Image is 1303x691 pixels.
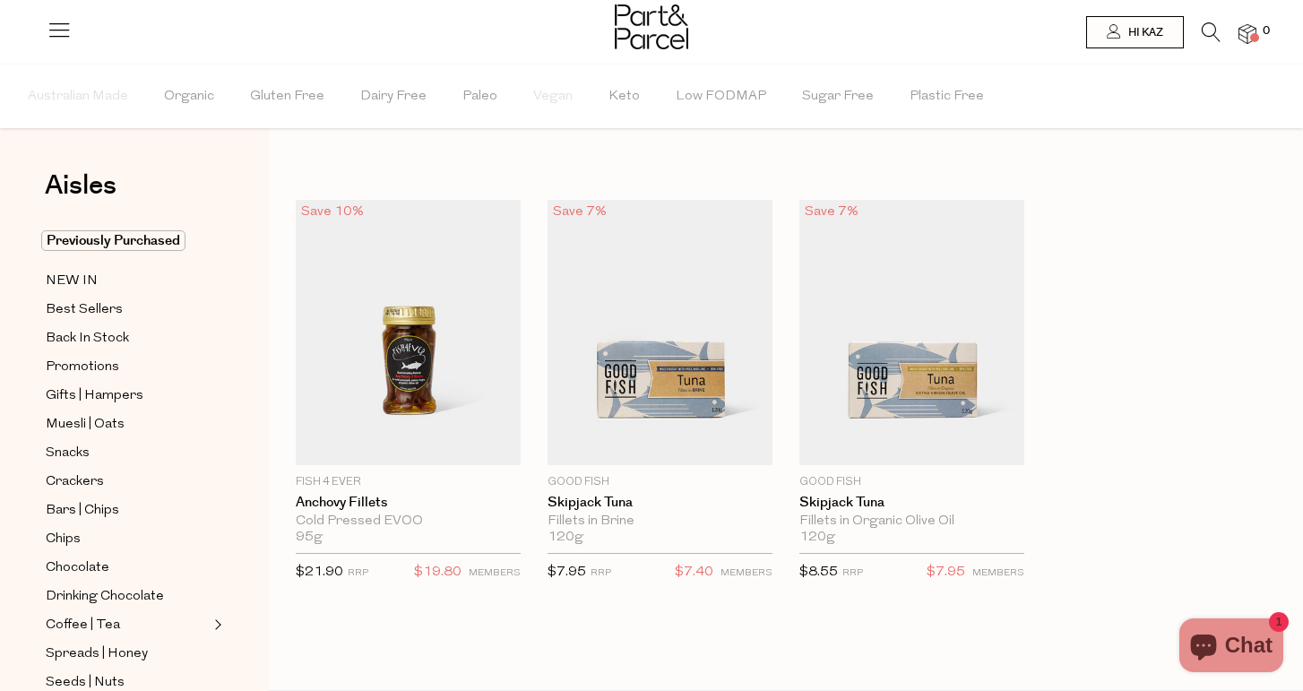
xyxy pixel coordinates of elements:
span: Promotions [46,357,119,378]
span: Dairy Free [360,65,427,128]
span: 0 [1258,23,1274,39]
a: 0 [1238,24,1256,43]
span: Sugar Free [802,65,874,128]
button: Expand/Collapse Coffee | Tea [210,614,222,635]
a: Bars | Chips [46,499,209,522]
div: Save 7% [548,200,612,224]
span: Muesli | Oats [46,414,125,436]
a: Coffee | Tea [46,614,209,636]
a: Gifts | Hampers [46,384,209,407]
a: Promotions [46,356,209,378]
a: Best Sellers [46,298,209,321]
a: Snacks [46,442,209,464]
span: Chips [46,529,81,550]
span: Drinking Chocolate [46,586,164,608]
a: Skipjack Tuna [548,495,772,511]
a: Previously Purchased [46,230,209,252]
span: Best Sellers [46,299,123,321]
small: RRP [348,568,368,578]
small: MEMBERS [469,568,521,578]
span: Vegan [533,65,573,128]
small: RRP [591,568,611,578]
span: $7.95 [548,566,586,579]
span: Chocolate [46,557,109,579]
span: Plastic Free [910,65,984,128]
span: NEW IN [46,271,98,292]
span: 120g [799,530,835,546]
span: $21.90 [296,566,343,579]
p: Good Fish [799,474,1024,490]
span: $7.40 [675,561,713,584]
span: Aisles [45,166,116,205]
span: Low FODMAP [676,65,766,128]
span: Previously Purchased [41,230,186,251]
a: Drinking Chocolate [46,585,209,608]
small: MEMBERS [721,568,772,578]
a: Crackers [46,471,209,493]
small: RRP [842,568,863,578]
span: 120g [548,530,583,546]
a: Chips [46,528,209,550]
a: Aisles [45,172,116,217]
a: Anchovy Fillets [296,495,521,511]
img: Skipjack Tuna [799,200,1024,465]
inbox-online-store-chat: Shopify online store chat [1174,618,1289,677]
a: Skipjack Tuna [799,495,1024,511]
a: Chocolate [46,557,209,579]
span: $8.55 [799,566,838,579]
span: Australian Made [28,65,128,128]
span: Hi kaz [1124,25,1163,40]
small: MEMBERS [972,568,1024,578]
a: Hi kaz [1086,16,1184,48]
span: Coffee | Tea [46,615,120,636]
span: Paleo [462,65,497,128]
span: Spreads | Honey [46,643,148,665]
a: NEW IN [46,270,209,292]
span: Crackers [46,471,104,493]
span: Bars | Chips [46,500,119,522]
span: 95g [296,530,323,546]
img: Skipjack Tuna [548,200,772,465]
span: Gluten Free [250,65,324,128]
a: Back In Stock [46,327,209,350]
a: Spreads | Honey [46,643,209,665]
span: $19.80 [414,561,462,584]
img: Anchovy Fillets [296,200,521,465]
span: Back In Stock [46,328,129,350]
span: Snacks [46,443,90,464]
div: Save 10% [296,200,369,224]
span: $7.95 [927,561,965,584]
div: Fillets in Brine [548,514,772,530]
span: Organic [164,65,214,128]
p: Fish 4 Ever [296,474,521,490]
span: Keto [608,65,640,128]
span: Gifts | Hampers [46,385,143,407]
div: Cold Pressed EVOO [296,514,521,530]
div: Fillets in Organic Olive Oil [799,514,1024,530]
p: Good Fish [548,474,772,490]
div: Save 7% [799,200,864,224]
a: Muesli | Oats [46,413,209,436]
img: Part&Parcel [615,4,688,49]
